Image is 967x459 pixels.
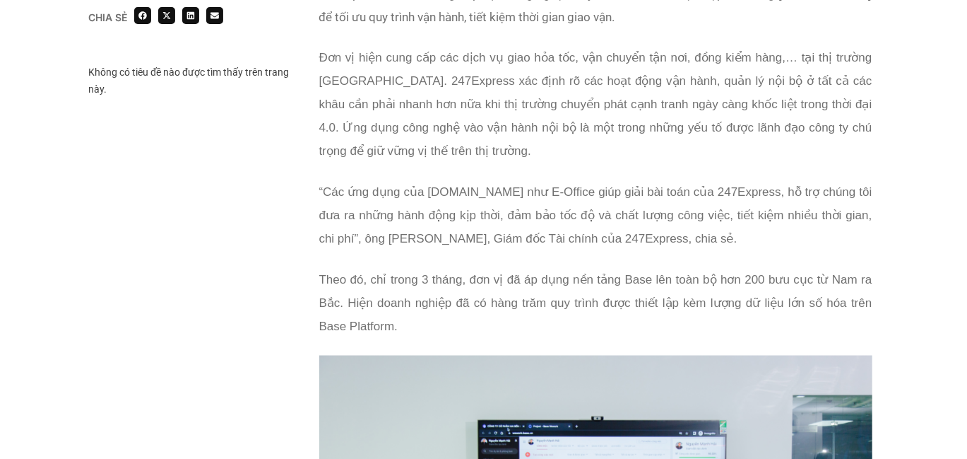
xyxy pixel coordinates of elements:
div: Chia sẻ [88,13,127,23]
span: “Các ứng dụng của [DOMAIN_NAME] như E-Office giúp giải bài toán của 247Express, hỗ trợ chúng tôi ... [319,185,872,245]
div: Share on x-twitter [158,7,175,24]
span: Đơn vị hiện cung cấp các dịch vụ giao hỏa tốc, vận chuyển tận nơi, đồng kiểm hàng,… tại thị trườn... [319,51,872,158]
div: Share on linkedin [182,7,199,24]
div: Share on email [206,7,223,24]
div: Không có tiêu đề nào được tìm thấy trên trang này. [88,64,298,98]
span: Theo đó, chỉ trong 3 tháng, đơn vị đã áp dụng nền tảng Base lên toàn bộ hơn 200 bưu cục từ Nam ra... [319,273,872,333]
div: Share on facebook [134,7,151,24]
